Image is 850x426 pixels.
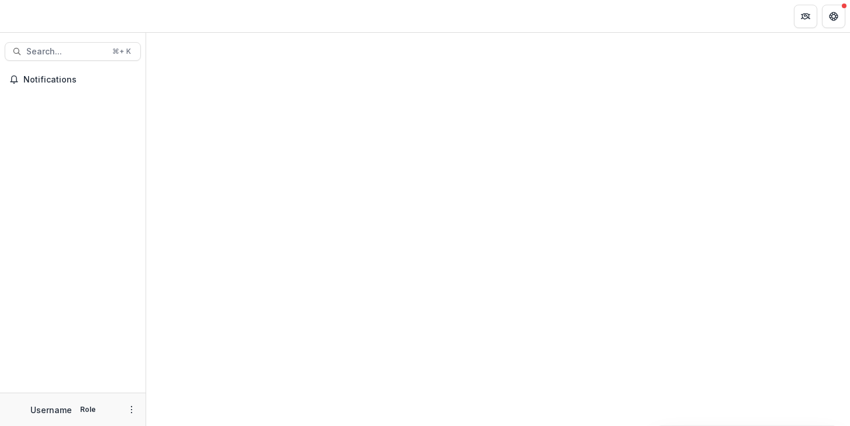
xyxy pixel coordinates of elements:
span: Notifications [23,75,136,85]
button: More [125,403,139,417]
p: Username [30,404,72,416]
p: Role [77,404,99,415]
button: Get Help [822,5,845,28]
button: Notifications [5,70,141,89]
button: Partners [794,5,817,28]
nav: breadcrumb [151,8,201,25]
span: Search... [26,47,105,57]
div: ⌘ + K [110,45,133,58]
button: Search... [5,42,141,61]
